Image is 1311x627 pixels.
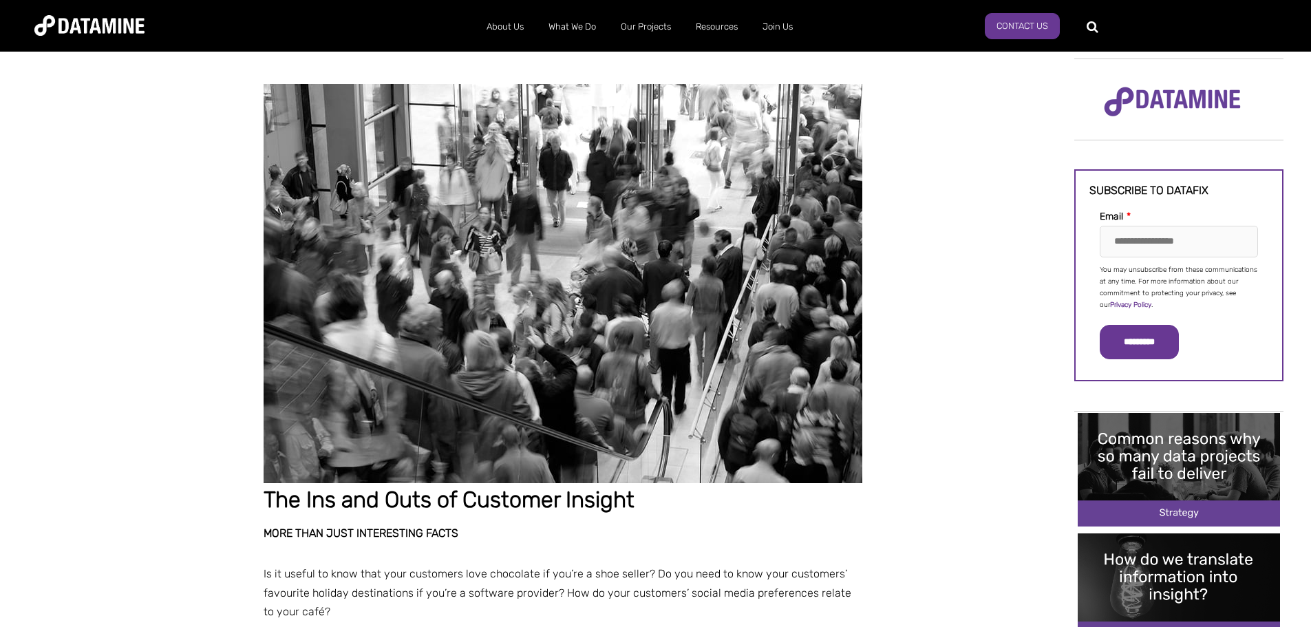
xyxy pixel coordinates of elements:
p: Is it useful to know that your customers love chocolate if you’re a shoe seller? Do you need to k... [264,564,864,621]
img: Common reasons why so many data projects fail to deliver [1078,413,1280,527]
h2: More than just interesting facts [264,527,864,540]
a: Our Projects [608,9,683,45]
img: Datamine Logo No Strapline - Purple [1095,78,1250,126]
p: You may unsubscribe from these communications at any time. For more information about our commitm... [1100,264,1258,311]
h1: The Ins and Outs of Customer Insight [264,483,864,516]
img: Datamine [34,15,145,36]
img: understanding customer insight resized [264,84,862,483]
a: Contact Us [985,13,1060,39]
span: Email [1100,211,1123,222]
a: Privacy Policy [1110,301,1151,309]
a: About Us [474,9,536,45]
h3: Subscribe to datafix [1089,184,1268,197]
a: What We Do [536,9,608,45]
a: Resources [683,9,750,45]
a: Join Us [750,9,805,45]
